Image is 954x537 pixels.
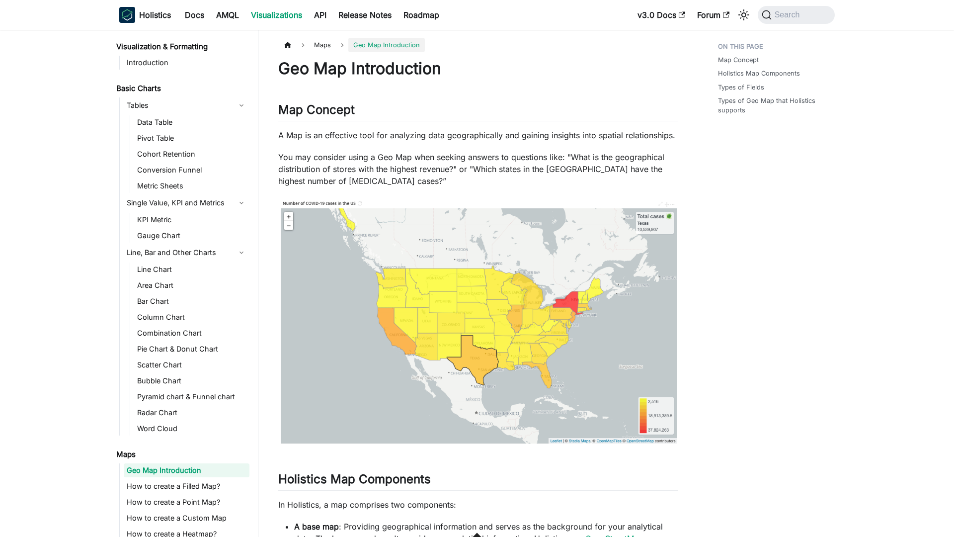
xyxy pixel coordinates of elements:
[632,7,691,23] a: v3.0 Docs
[124,245,249,261] a: Line, Bar and Other Charts
[718,83,764,92] a: Types of Fields
[113,40,249,54] a: Visualization & Formatting
[736,7,752,23] button: Switch between dark and light mode (currently system mode)
[134,263,249,276] a: Line Chart
[210,7,245,23] a: AMQL
[134,115,249,129] a: Data Table
[278,499,678,511] p: In Holistics, a map comprises two components:
[772,10,806,19] span: Search
[139,9,171,21] b: Holistics
[278,38,297,52] a: Home page
[134,278,249,292] a: Area Chart
[134,390,249,404] a: Pyramid chart & Funnel chart
[119,7,171,23] a: HolisticsHolisticsHolistics
[124,97,249,113] a: Tables
[691,7,735,23] a: Forum
[134,342,249,356] a: Pie Chart & Donut Chart
[718,55,759,65] a: Map Concept
[134,131,249,145] a: Pivot Table
[179,7,210,23] a: Docs
[124,511,249,525] a: How to create a Custom Map
[134,163,249,177] a: Conversion Funnel
[134,310,249,324] a: Column Chart
[278,102,678,121] h2: Map Concept
[397,7,445,23] a: Roadmap
[718,69,800,78] a: Holistics Map Components
[309,38,336,52] span: Maps
[278,129,678,141] p: A Map is an effective tool for analyzing data geographically and gaining insights into spatial re...
[113,82,249,95] a: Basic Charts
[134,213,249,227] a: KPI Metric
[124,56,249,70] a: Introduction
[134,326,249,340] a: Combination Chart
[278,151,678,187] p: You may consider using a Geo Map when seeking answers to questions like: "What is the geographica...
[124,495,249,509] a: How to create a Point Map?
[134,422,249,436] a: Word Cloud
[134,406,249,420] a: Radar Chart
[278,38,678,52] nav: Breadcrumbs
[134,179,249,193] a: Metric Sheets
[348,38,425,52] span: Geo Map Introduction
[134,294,249,308] a: Bar Chart
[134,374,249,388] a: Bubble Chart
[124,195,249,211] a: Single Value, KPI and Metrics
[758,6,835,24] button: Search (Command+K)
[124,463,249,477] a: Geo Map Introduction
[278,59,678,79] h1: Geo Map Introduction
[109,30,258,537] nav: Docs sidebar
[245,7,308,23] a: Visualizations
[134,147,249,161] a: Cohort Retention
[294,522,339,532] strong: A base map
[134,358,249,372] a: Scatter Chart
[124,479,249,493] a: How to create a Filled Map?
[278,472,678,491] h2: Holistics Map Components
[718,96,829,115] a: Types of Geo Map that Holistics supports
[332,7,397,23] a: Release Notes
[113,447,249,461] a: Maps
[134,229,249,243] a: Gauge Chart
[308,7,332,23] a: API
[119,7,135,23] img: Holistics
